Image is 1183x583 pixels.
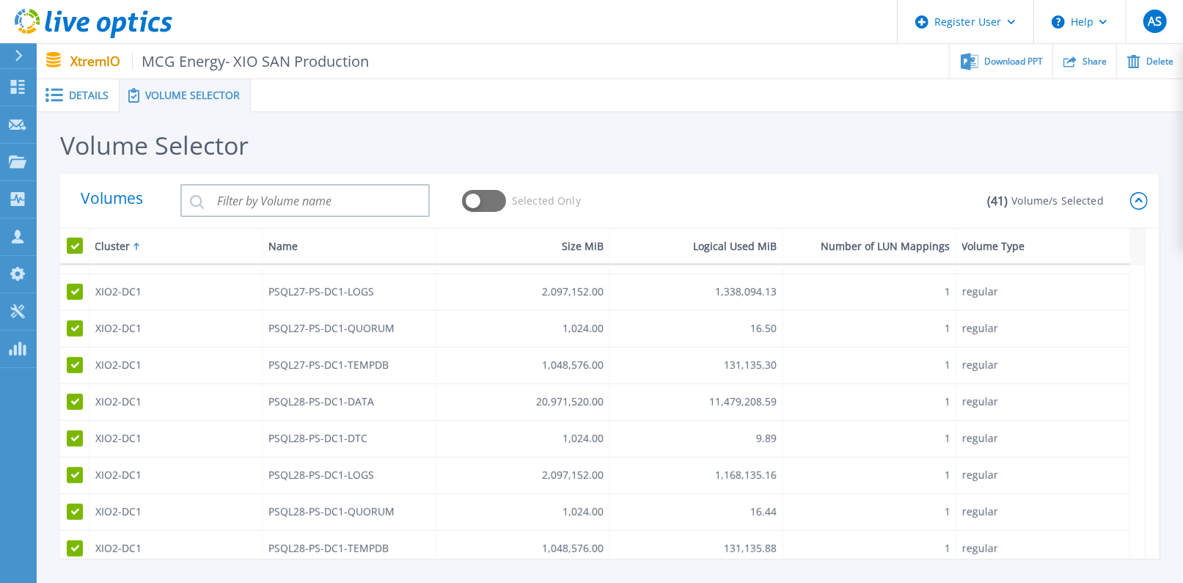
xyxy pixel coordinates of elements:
span: MCG Energy- XIO SAN Production [132,53,370,70]
div: 16.50 [750,323,777,335]
div: XIO2-DC1 [95,470,142,482]
div: 131,135.88 [724,543,777,555]
span: Selected Only [512,194,581,208]
span: Volume Selector [145,90,240,100]
div: PSQL28-PS-DC1-DATA [268,397,374,408]
div: XIO2-DC1 [95,323,142,335]
div: PSQL27-PS-DC1-QUORUM [268,323,395,335]
div: 1 [945,433,951,445]
div: 1,024.00 [563,507,604,518]
div: XIO2-DC1 [95,543,142,555]
div: 2,097,152.00 [542,287,604,298]
div: 1,024.00 [563,433,604,445]
div: 1 [945,360,951,372]
div: XIO2-DC1 [95,397,142,408]
span: Download PPT [984,57,1043,66]
div: regular [962,543,998,555]
p: Volumes [81,191,154,211]
div: Volume Selector [60,131,249,160]
div: PSQL27-PS-DC1-LOGS [268,287,374,298]
div: regular [962,507,998,518]
div: 131,135.30 [724,360,777,372]
div: 1 [945,287,951,298]
div: Cluster [95,236,131,257]
div: 1 [945,543,951,555]
div: regular [962,323,998,335]
div: XIO2-DC1 [95,287,142,298]
div: 1,048,576.00 [542,543,604,555]
div: 1,024.00 [563,323,604,335]
div: 1,338,094.13 [715,287,777,298]
div: 1 [945,397,951,408]
div: Name [268,236,298,257]
div: 1 [945,470,951,482]
div: PSQL28-PS-DC1-DTC [268,433,367,445]
p: ( 41 ) [987,194,1008,208]
span: Share [1083,57,1107,66]
div: regular [962,433,998,445]
div: 20,971,520.00 [536,397,604,408]
div: XIO2-DC1 [95,507,142,518]
div: regular [962,397,998,408]
div: regular [962,470,998,482]
div: 2,097,152.00 [542,470,604,482]
div: PSQL28-PS-DC1-QUORUM [268,507,395,518]
div: 1,168,135.16 [715,470,777,482]
div: Size MiB [562,236,604,257]
p: Volume/s Selected [1012,194,1104,208]
div: Volume Type [962,236,1025,257]
div: PSQL28-PS-DC1-TEMPDB [268,543,389,555]
input: Filter by Volume name [180,184,430,217]
div: 1,048,576.00 [542,360,604,372]
div: XIO2-DC1 [95,360,142,372]
p: XtremIO [70,53,370,70]
div: Logical Used MiB [693,236,777,257]
div: 11,479,208.59 [709,397,777,408]
div: regular [962,287,998,298]
div: PSQL28-PS-DC1-LOGS [268,470,374,482]
span: Delete [1146,57,1173,66]
div: 1 [945,323,951,335]
div: Number of LUN Mappings [821,236,951,257]
span: Details [69,90,109,100]
div: 1 [945,507,951,518]
span: AS [1148,15,1162,27]
div: PSQL27-PS-DC1-TEMPDB [268,360,389,372]
div: regular [962,360,998,372]
div: 16.44 [750,507,777,518]
div: XIO2-DC1 [95,433,142,445]
div: 9.89 [756,433,777,445]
